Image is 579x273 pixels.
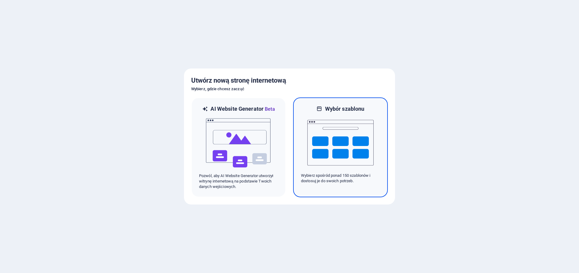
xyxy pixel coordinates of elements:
[264,106,275,112] span: Beta
[293,97,388,197] div: Wybór szablonuWybierz spośród ponad 150 szablonów i dostosuj je do swoich potrzeb.
[210,105,275,113] h6: AI Website Generator
[191,76,388,85] h5: Utwórz nową stronę internetową
[199,173,278,189] p: Pozwól, aby AI Website Generator utworzył witrynę internetową na podstawie Twoich danych wejściow...
[301,173,380,184] p: Wybierz spośród ponad 150 szablonów i dostosuj je do swoich potrzeb.
[191,97,286,197] div: AI Website GeneratorBetaaiPozwól, aby AI Website Generator utworzył witrynę internetową na podsta...
[191,85,388,93] h6: Wybierz, gdzie chcesz zacząć
[205,113,272,173] img: ai
[325,105,365,113] h6: Wybór szablonu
